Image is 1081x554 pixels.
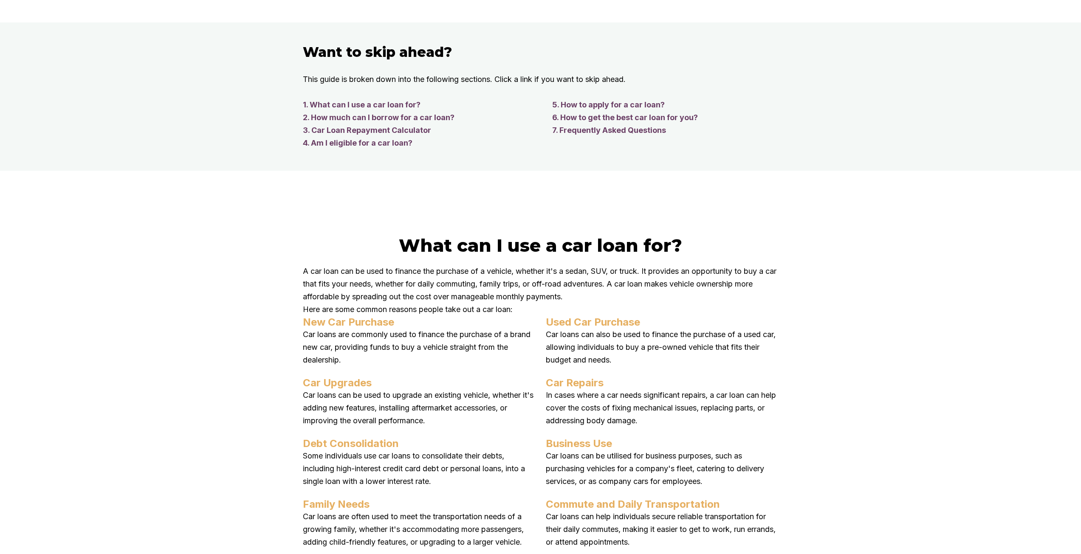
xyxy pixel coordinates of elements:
h4: Family Needs [303,498,536,510]
p: Here are some common reasons people take out a car loan: [303,303,779,316]
a: 5. How to apply for a car loan? [552,98,779,111]
h4: Car Repairs [546,377,779,389]
p: Car loans can also be used to finance the purchase of a used car, allowing individuals to buy a p... [546,328,779,366]
p: In cases where a car needs significant repairs, a car loan can help cover the costs of fixing mec... [546,389,779,427]
h4: Used Car Purchase [546,316,779,328]
h4: Car Upgrades [303,377,536,389]
h4: Business Use [546,437,779,450]
p: Car loans can be used to upgrade an existing vehicle, whether it's adding new features, installin... [303,389,536,427]
h4: Commute and Daily Transportation [546,498,779,510]
p: Car loans are commonly used to finance the purchase of a brand new car, providing funds to buy a ... [303,328,536,366]
p: Car loans are often used to meet the transportation needs of a growing family, whether it's accom... [303,510,536,548]
p: A car loan can be used to finance the purchase of a vehicle, whether it's a sedan, SUV, or truck.... [303,265,779,303]
a: 1. What can I use a car loan for? [303,98,535,111]
h4: Debt Consolidation [303,437,536,450]
p: Some individuals use car loans to consolidate their debts, including high-interest credit card de... [303,450,536,488]
a: 4. Am I eligible for a car loan? [303,137,535,149]
a: 7. Frequently Asked Questions [552,124,779,137]
p: This guide is broken down into the following sections. Click a link if you want to skip ahead. [303,73,779,86]
a: 2. How much can I borrow for a car loan? [303,111,535,124]
h2: What can I use a car loan for? [303,234,779,256]
h3: Want to skip ahead? [303,44,452,60]
h4: New Car Purchase [303,316,536,328]
a: 3. Car Loan Repayment Calculator [303,124,535,137]
p: Car loans can be utilised for business purposes, such as purchasing vehicles for a company's flee... [546,450,779,488]
a: 6. How to get the best car loan for you? [552,111,779,124]
p: Car loans can help individuals secure reliable transportation for their daily commutes, making it... [546,510,779,548]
